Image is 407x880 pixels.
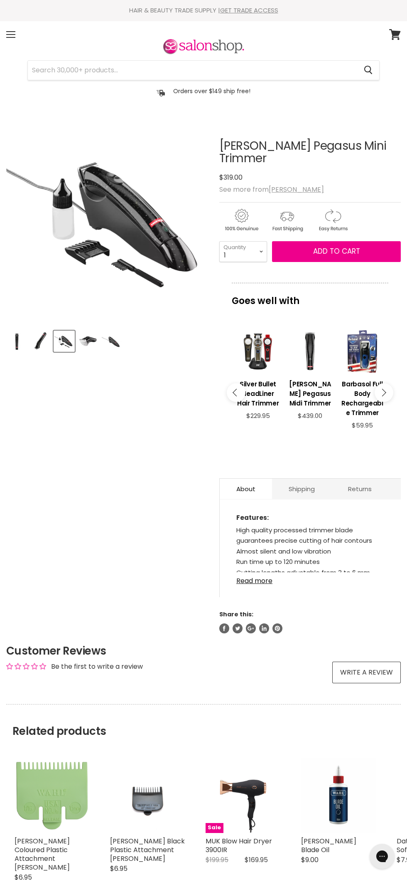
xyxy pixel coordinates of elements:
[219,610,253,618] span: Share this:
[6,662,46,671] div: Average rating is 0.00 stars
[54,331,75,352] button: Heiniger Pegasus Mini Trimmer
[30,331,51,352] button: Heiniger Pegasus Mini Trimmer
[206,758,280,833] a: MUK Blow Hair Dryer 3900IR MUK Blow Hair Dryer 3900IR Sale
[6,643,401,658] h2: Customer Reviews
[173,87,250,95] p: Orders over $149 ship free!
[236,513,269,522] span: Features:
[352,421,373,430] span: $59.95
[341,373,385,422] a: View product:Barbasol Full Body Rechargeable Trimmer
[236,373,280,412] a: View product:Silver Bullet HeadLiner Hair Trimmer
[5,328,211,352] div: Product thumbnails
[101,331,122,352] button: Heiniger Pegasus Mini Trimmer
[15,758,89,833] a: Wahl Coloured Plastic Attachment Combs Wahl Coloured Plastic Attachment Combs
[27,60,380,80] form: Product
[246,411,270,420] span: $229.95
[219,185,324,194] span: See more from
[232,283,388,310] p: Goes well with
[331,479,388,499] a: Returns
[288,373,332,412] a: View product:Heiniger Pegasus Midi Trimmer
[206,758,280,833] img: MUK Blow Hair Dryer 3900IR
[220,479,272,499] a: About
[77,331,98,352] button: Heiniger Pegasus Mini Trimmer
[265,208,309,233] img: shipping.gif
[313,246,360,256] span: Add to cart
[357,61,379,80] button: Search
[219,208,263,233] img: genuine.gif
[311,208,355,233] img: returns.gif
[219,241,267,262] select: Quantity
[236,572,384,585] a: Read more
[123,758,172,833] img: Wahl Black Plastic Attachment Combs
[236,557,320,566] span: Run time up to 120 minutes
[110,836,185,863] a: [PERSON_NAME] Black Plastic Attachment [PERSON_NAME]
[6,331,27,352] button: Heiniger Pegasus Mini Trimmer
[341,379,385,418] h3: Barbasol Full Body Rechargeable Trimmer
[272,479,331,499] a: Shipping
[78,331,98,351] img: Heiniger Pegasus Mini Trimmer
[269,185,324,194] a: [PERSON_NAME]
[301,836,356,855] a: [PERSON_NAME] Blade Oil
[110,864,127,873] span: $6.95
[298,411,322,420] span: $439.00
[6,704,401,738] h2: Related products
[236,547,331,556] span: Almost silent and low vibration
[51,662,143,671] div: Be the first to write a review
[54,331,74,351] img: Heiniger Pegasus Mini Trimmer
[301,855,319,865] span: $9.00
[102,331,121,351] img: Heiniger Pegasus Mini Trimmer
[28,61,357,80] input: Search
[219,611,401,633] aside: Share this:
[31,331,50,351] img: Heiniger Pegasus Mini Trimmer
[236,568,370,577] span: Cutting lengths adjustable from 3 to 6 mm
[206,855,228,865] span: $199.95
[288,379,332,408] h3: [PERSON_NAME] Pegasus Midi Trimmer
[15,836,70,872] a: [PERSON_NAME] Coloured Plastic Attachment [PERSON_NAME]
[236,379,280,408] h3: Silver Bullet HeadLiner Hair Trimmer
[332,662,401,683] a: Write a review
[236,526,372,545] span: High quality processed trimmer blade guarantees precise cutting of hair contours
[219,140,401,166] h1: [PERSON_NAME] Pegasus Mini Trimmer
[272,241,401,262] button: Add to cart
[110,758,185,833] a: Wahl Black Plastic Attachment Combs Wahl Black Plastic Attachment Combs
[206,836,272,855] a: MUK Blow Hair Dryer 3900IR
[6,119,209,322] div: Heiniger Pegasus Mini Trimmer image. Click or Scroll to Zoom.
[245,855,268,865] span: $169.95
[365,841,399,872] iframe: Gorgias live chat messenger
[7,331,27,351] img: Heiniger Pegasus Mini Trimmer
[15,758,89,833] img: Wahl Coloured Plastic Attachment Combs
[220,6,278,15] a: GET TRADE ACCESS
[301,758,376,833] img: Wahl Blade Oil
[219,173,243,182] span: $319.00
[206,823,223,833] span: Sale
